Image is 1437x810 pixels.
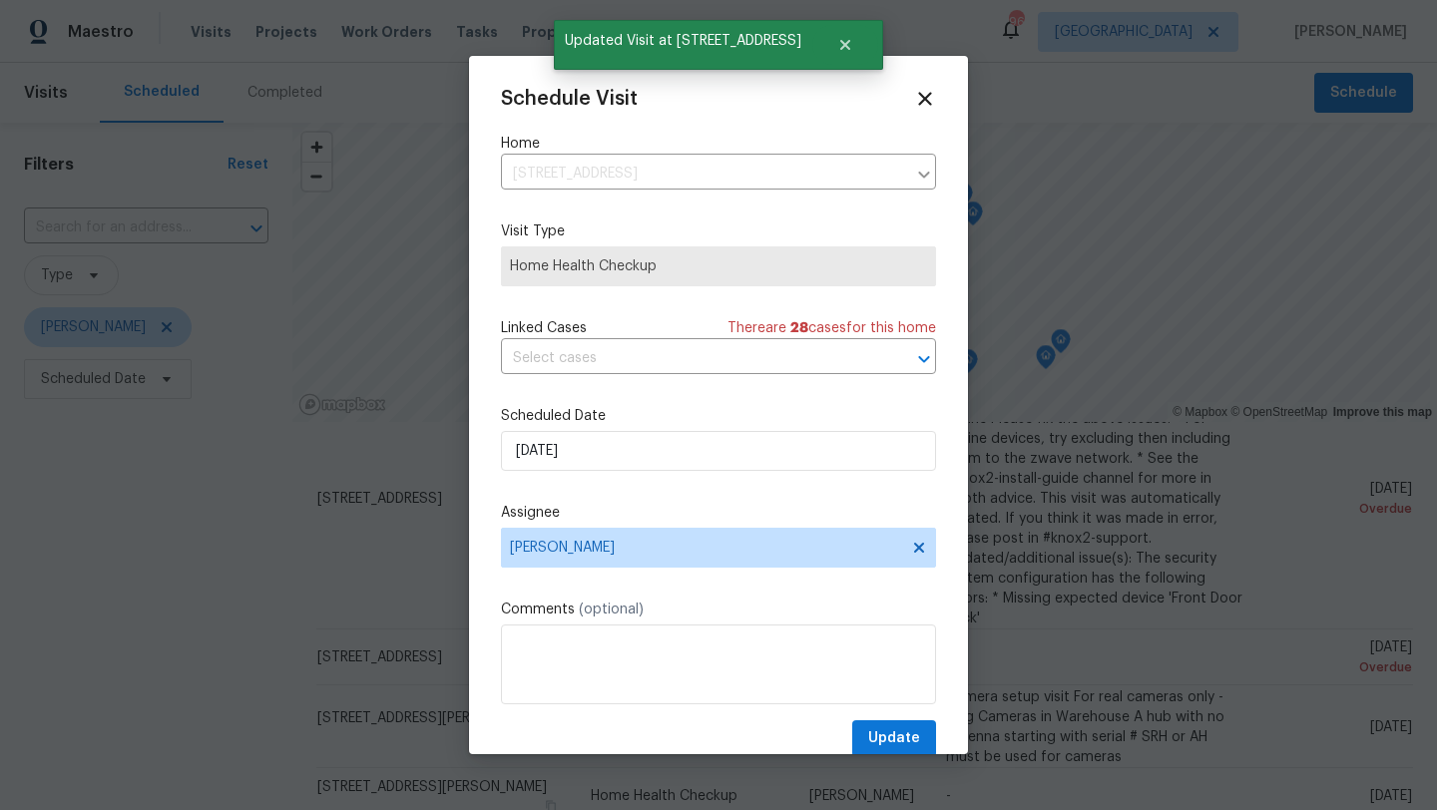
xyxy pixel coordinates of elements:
span: Updated Visit at [STREET_ADDRESS] [554,20,812,62]
button: Update [852,720,936,757]
label: Scheduled Date [501,406,936,426]
label: Home [501,134,936,154]
span: Home Health Checkup [510,256,927,276]
span: Update [868,726,920,751]
span: (optional) [579,603,644,616]
span: There are case s for this home [727,318,936,338]
input: Enter in an address [501,159,906,190]
span: 28 [790,321,808,335]
label: Comments [501,600,936,619]
span: [PERSON_NAME] [510,540,901,556]
input: M/D/YYYY [501,431,936,471]
label: Visit Type [501,221,936,241]
span: Schedule Visit [501,89,638,109]
input: Select cases [501,343,880,374]
label: Assignee [501,503,936,523]
button: Open [910,345,938,373]
span: Linked Cases [501,318,587,338]
button: Close [812,25,878,65]
span: Close [914,88,936,110]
